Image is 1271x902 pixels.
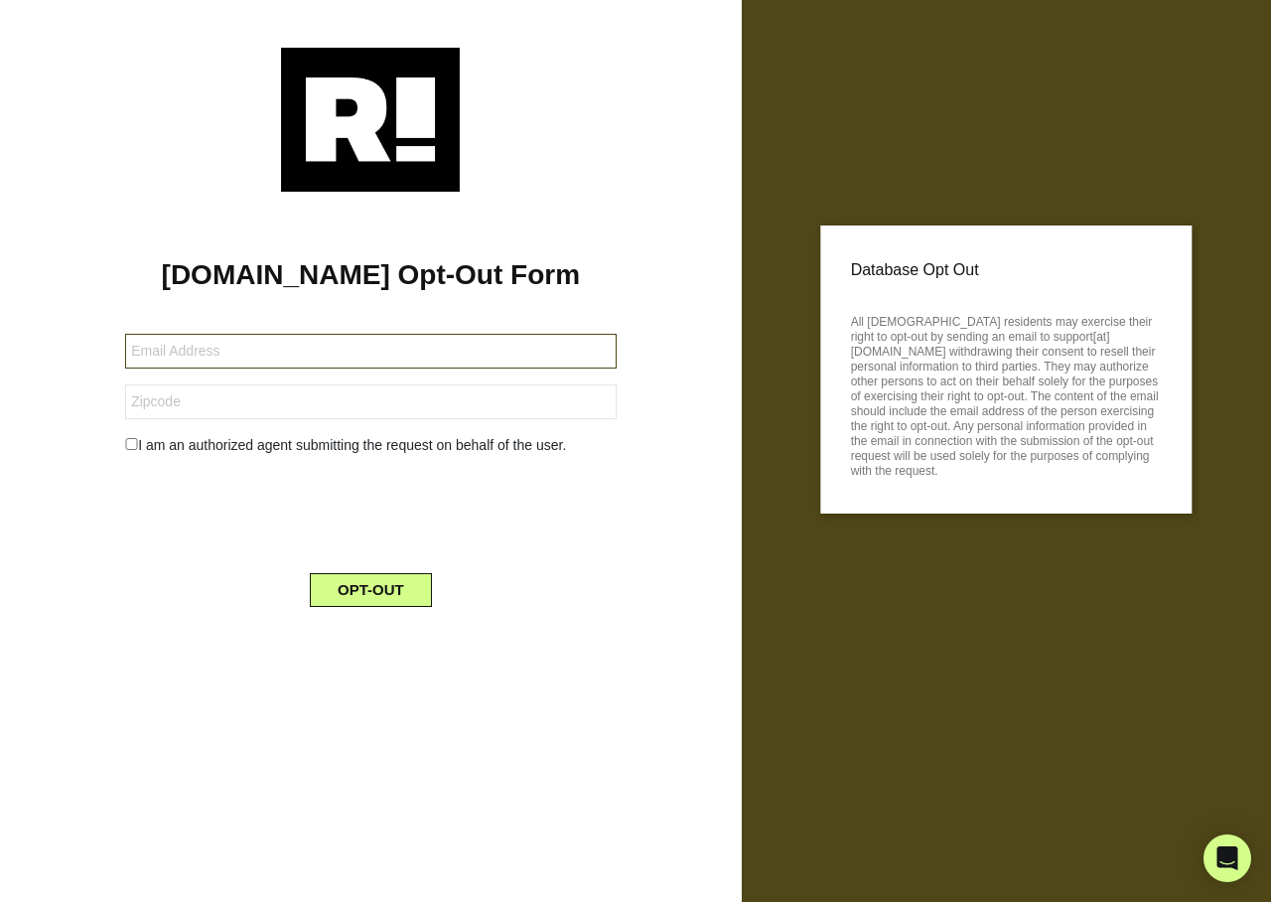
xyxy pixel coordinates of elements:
img: Retention.com [281,48,460,192]
div: Open Intercom Messenger [1203,834,1251,882]
p: All [DEMOGRAPHIC_DATA] residents may exercise their right to opt-out by sending an email to suppo... [851,309,1162,479]
input: Email Address [125,334,616,369]
p: Database Opt Out [851,255,1162,285]
h1: [DOMAIN_NAME] Opt-Out Form [30,258,712,292]
button: OPT-OUT [310,573,432,607]
input: Zipcode [125,384,616,419]
iframe: reCAPTCHA [219,472,521,549]
div: I am an authorized agent submitting the request on behalf of the user. [110,435,631,456]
